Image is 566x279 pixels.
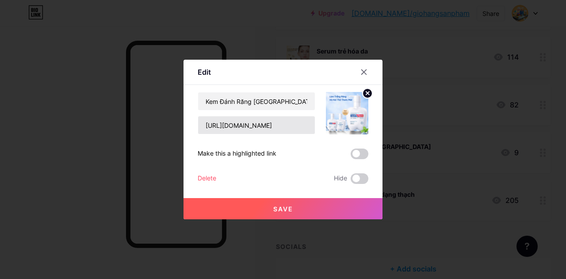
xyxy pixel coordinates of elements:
[198,67,211,77] div: Edit
[198,173,216,184] div: Delete
[326,92,368,134] img: link_thumbnail
[198,92,315,110] input: Title
[334,173,347,184] span: Hide
[198,149,276,159] div: Make this a highlighted link
[198,116,315,134] input: URL
[273,205,293,213] span: Save
[184,198,382,219] button: Save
